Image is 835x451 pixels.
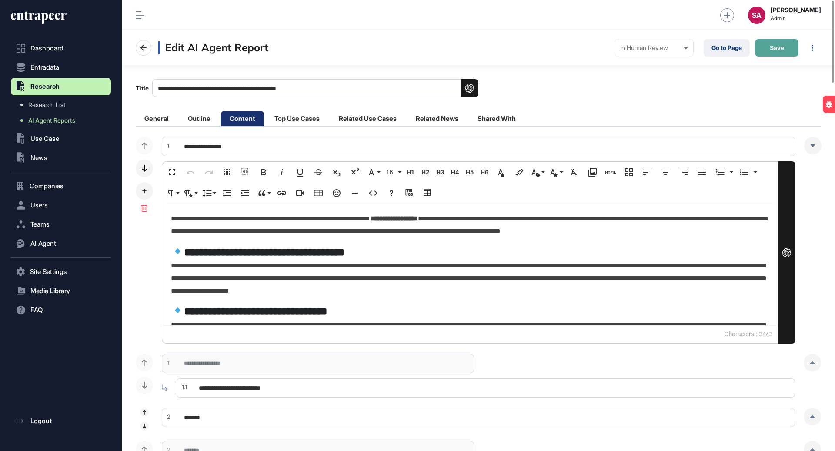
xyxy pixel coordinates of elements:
[407,111,467,126] li: Related News
[657,164,674,181] button: Align Center
[11,130,111,147] button: Use Case
[237,164,254,181] button: Show blocks
[30,221,50,228] span: Teams
[755,39,798,57] button: Save
[11,263,111,281] button: Site Settings
[292,184,308,202] button: Insert Video
[310,164,327,181] button: Strikethrough (⌘S)
[584,164,601,181] button: Media Library
[219,164,235,181] button: Select All
[136,79,478,97] label: Title
[751,164,758,181] button: Unordered List
[30,83,60,90] span: Research
[182,184,199,202] button: Paragraph Style
[11,301,111,319] button: FAQ
[15,97,111,113] a: Research List
[292,164,308,181] button: Underline (⌘U)
[401,184,418,202] button: Add source URL
[30,307,43,314] span: FAQ
[30,45,63,52] span: Dashboard
[675,164,692,181] button: Align Right
[28,101,65,108] span: Research List
[182,164,199,181] button: Undo (⌘Z)
[11,177,111,195] button: Companies
[328,164,345,181] button: Subscript
[748,7,765,24] button: SA
[266,111,328,126] li: Top Use Cases
[770,45,784,51] span: Save
[463,164,476,181] button: H5
[704,39,750,57] a: Go to Page
[15,113,111,128] a: AI Agent Reports
[30,183,63,190] span: Companies
[448,164,461,181] button: H4
[30,202,48,209] span: Users
[162,142,169,150] div: 1
[478,169,491,176] span: H6
[30,287,70,294] span: Media Library
[511,164,528,181] button: Background Color
[463,169,476,176] span: H5
[621,164,637,181] button: Responsive Layout
[28,117,75,124] span: AI Agent Reports
[162,413,170,421] div: 2
[383,164,402,181] button: 16
[620,44,688,51] div: In Human Review
[136,111,177,126] li: General
[727,164,734,181] button: Ordered List
[164,164,180,181] button: Fullscreen
[566,164,582,181] button: Clear Formatting
[11,149,111,167] button: News
[30,64,59,71] span: Entradata
[200,164,217,181] button: Redo (⌘⇧Z)
[469,111,524,126] li: Shared With
[30,154,47,161] span: News
[11,197,111,214] button: Users
[419,169,432,176] span: H2
[30,240,56,247] span: AI Agent
[11,235,111,252] button: AI Agent
[11,216,111,233] button: Teams
[11,78,111,95] button: Research
[310,184,327,202] button: Insert Table
[720,326,777,343] span: Characters : 3443
[11,282,111,300] button: Media Library
[419,164,432,181] button: H2
[11,59,111,76] button: Entradata
[200,184,217,202] button: Line Height
[434,169,447,176] span: H3
[219,184,235,202] button: Decrease Indent (⌘[)
[30,418,52,424] span: Logout
[478,164,491,181] button: H6
[237,184,254,202] button: Increase Indent (⌘])
[179,111,219,126] li: Outline
[639,164,655,181] button: Align Left
[712,164,728,181] button: Ordered List
[11,40,111,57] a: Dashboard
[420,184,436,202] button: Table Builder
[548,164,564,181] button: Inline Style
[404,169,417,176] span: H1
[602,164,619,181] button: Add HTML
[164,184,180,202] button: Paragraph Format
[177,383,187,392] div: 1.1
[434,164,447,181] button: H3
[30,268,67,275] span: Site Settings
[11,412,111,430] a: Logout
[158,41,268,54] h3: Edit AI Agent Report
[162,359,169,367] div: 1
[404,164,417,181] button: H1
[152,79,478,97] input: Title
[694,164,710,181] button: Align Justify
[771,7,821,13] strong: [PERSON_NAME]
[384,169,397,176] span: 16
[328,184,345,202] button: Emoticons
[736,164,752,181] button: Unordered List
[330,111,405,126] li: Related Use Cases
[448,169,461,176] span: H4
[493,164,509,181] button: Text Color
[221,111,264,126] li: Content
[347,164,363,181] button: Superscript
[771,15,821,21] span: Admin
